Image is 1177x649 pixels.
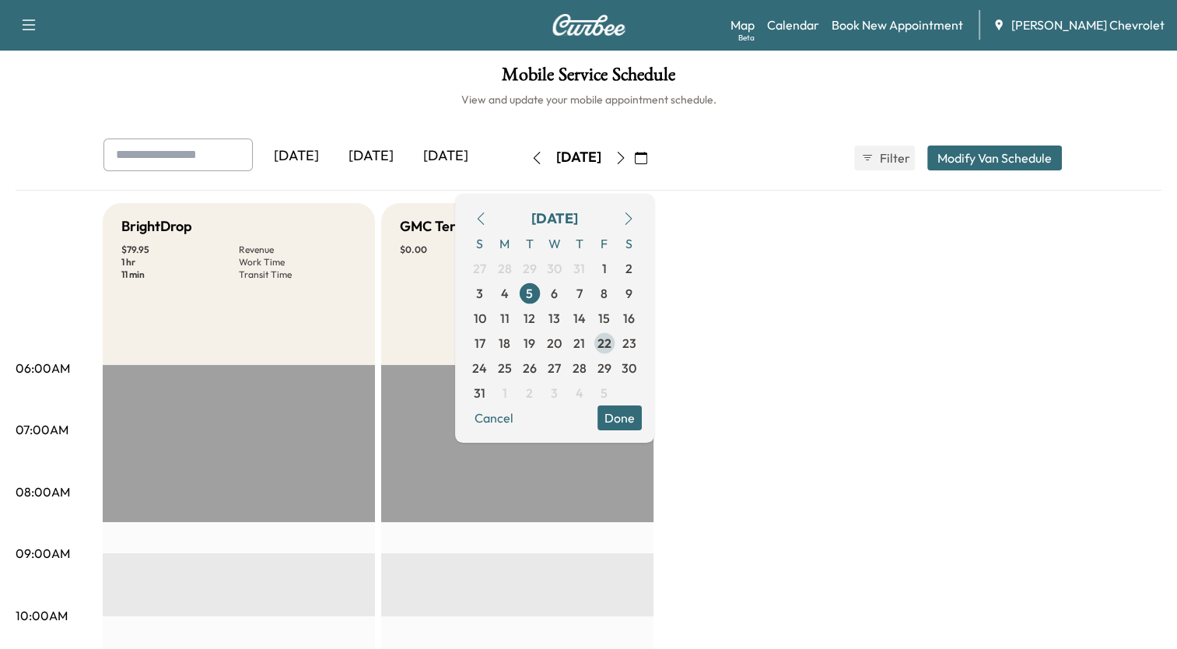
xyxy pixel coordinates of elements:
span: 26 [523,359,537,377]
p: 06:00AM [16,359,70,377]
span: Filter [880,149,908,167]
p: Revenue [239,244,356,256]
span: 3 [551,384,558,402]
p: 09:00AM [16,544,70,563]
span: S [617,231,642,256]
span: 30 [622,359,636,377]
p: 08:00AM [16,482,70,501]
span: 5 [526,284,533,303]
button: Cancel [468,405,520,430]
span: 17 [475,334,485,353]
div: [DATE] [531,208,578,230]
span: 23 [622,334,636,353]
span: 25 [498,359,512,377]
p: 1 hr [121,256,239,268]
span: 2 [625,259,632,278]
p: Work Time [239,256,356,268]
h5: BrightDrop [121,216,192,237]
span: 14 [573,309,586,328]
span: 3 [476,284,483,303]
span: 7 [576,284,583,303]
p: $ 0.00 [400,244,517,256]
span: T [517,231,542,256]
span: 5 [601,384,608,402]
span: 4 [576,384,583,402]
span: 29 [523,259,537,278]
span: 29 [597,359,611,377]
p: 07:00AM [16,420,68,439]
span: 16 [623,309,635,328]
button: Modify Van Schedule [927,146,1062,170]
span: 28 [498,259,512,278]
span: 6 [551,284,558,303]
span: 2 [526,384,533,402]
span: 1 [602,259,607,278]
p: $ 79.95 [121,244,239,256]
span: [PERSON_NAME] Chevrolet [1011,16,1165,34]
span: W [542,231,567,256]
span: 13 [548,309,560,328]
button: Filter [854,146,915,170]
p: Transit Time [239,268,356,281]
span: 27 [473,259,486,278]
span: 31 [474,384,485,402]
button: Done [597,405,642,430]
span: 21 [573,334,585,353]
a: Book New Appointment [832,16,963,34]
a: Calendar [767,16,819,34]
span: 11 [500,309,510,328]
span: 15 [598,309,610,328]
div: [DATE] [408,139,483,174]
span: 28 [573,359,587,377]
span: 10 [474,309,486,328]
span: S [468,231,492,256]
div: [DATE] [334,139,408,174]
span: M [492,231,517,256]
span: 27 [548,359,561,377]
div: [DATE] [556,148,601,167]
h1: Mobile Service Schedule [16,65,1161,92]
p: 10:00AM [16,606,68,625]
span: 20 [547,334,562,353]
span: 12 [524,309,535,328]
span: 4 [501,284,509,303]
h6: View and update your mobile appointment schedule. [16,92,1161,107]
span: 30 [547,259,562,278]
span: 1 [503,384,507,402]
span: F [592,231,617,256]
h5: GMC Terrain [400,216,481,237]
span: 24 [472,359,487,377]
div: Beta [738,32,755,44]
span: 31 [573,259,585,278]
img: Curbee Logo [552,14,626,36]
span: T [567,231,592,256]
span: 22 [597,334,611,353]
p: 11 min [121,268,239,281]
span: 18 [499,334,510,353]
div: [DATE] [259,139,334,174]
span: 19 [524,334,535,353]
a: MapBeta [730,16,755,34]
span: 9 [625,284,632,303]
span: 8 [601,284,608,303]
